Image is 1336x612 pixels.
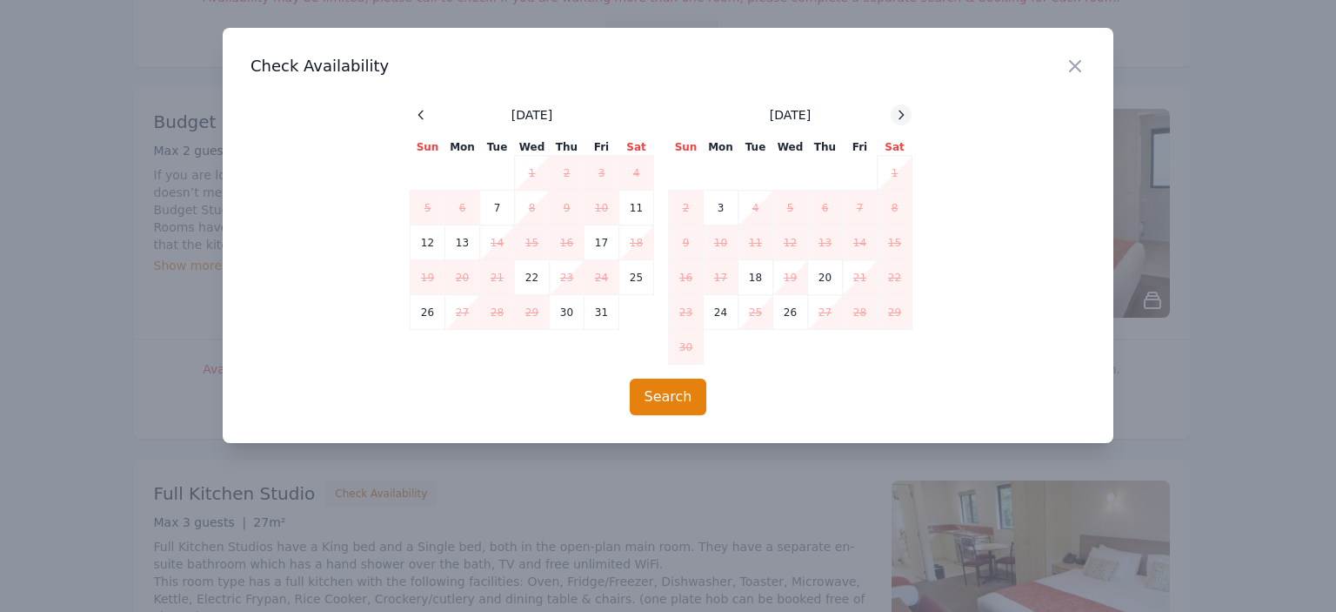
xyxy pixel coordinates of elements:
td: 18 [619,225,654,260]
td: 22 [515,260,550,295]
td: 22 [878,260,912,295]
button: Search [630,379,707,415]
td: 21 [843,260,878,295]
td: 26 [773,295,808,330]
th: Tue [738,139,773,156]
td: 30 [669,330,704,365]
td: 14 [843,225,878,260]
td: 2 [550,156,584,191]
td: 4 [738,191,773,225]
td: 25 [738,295,773,330]
th: Fri [584,139,619,156]
th: Mon [445,139,480,156]
th: Mon [704,139,738,156]
td: 6 [445,191,480,225]
td: 17 [584,225,619,260]
th: Wed [515,139,550,156]
td: 26 [411,295,445,330]
th: Wed [773,139,808,156]
td: 10 [584,191,619,225]
th: Thu [550,139,584,156]
th: Sun [411,139,445,156]
td: 19 [411,260,445,295]
td: 29 [878,295,912,330]
th: Sat [878,139,912,156]
th: Thu [808,139,843,156]
td: 15 [878,225,912,260]
th: Tue [480,139,515,156]
td: 30 [550,295,584,330]
td: 11 [619,191,654,225]
td: 27 [445,295,480,330]
td: 27 [808,295,843,330]
td: 21 [480,260,515,295]
td: 9 [550,191,584,225]
td: 10 [704,225,738,260]
td: 25 [619,260,654,295]
td: 31 [584,295,619,330]
td: 13 [808,225,843,260]
td: 1 [878,156,912,191]
td: 17 [704,260,738,295]
td: 28 [480,295,515,330]
td: 6 [808,191,843,225]
td: 7 [480,191,515,225]
td: 19 [773,260,808,295]
td: 12 [411,225,445,260]
td: 24 [704,295,738,330]
td: 5 [773,191,808,225]
td: 8 [878,191,912,225]
h3: Check Availability [250,56,1085,77]
td: 28 [843,295,878,330]
td: 3 [584,156,619,191]
td: 12 [773,225,808,260]
td: 7 [843,191,878,225]
td: 20 [445,260,480,295]
td: 5 [411,191,445,225]
td: 1 [515,156,550,191]
td: 4 [619,156,654,191]
td: 24 [584,260,619,295]
th: Fri [843,139,878,156]
td: 29 [515,295,550,330]
th: Sun [669,139,704,156]
td: 23 [669,295,704,330]
td: 3 [704,191,738,225]
td: 9 [669,225,704,260]
td: 14 [480,225,515,260]
td: 13 [445,225,480,260]
th: Sat [619,139,654,156]
td: 11 [738,225,773,260]
td: 15 [515,225,550,260]
td: 16 [550,225,584,260]
td: 2 [669,191,704,225]
span: [DATE] [770,106,811,124]
td: 18 [738,260,773,295]
td: 16 [669,260,704,295]
span: [DATE] [511,106,552,124]
td: 20 [808,260,843,295]
td: 8 [515,191,550,225]
td: 23 [550,260,584,295]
